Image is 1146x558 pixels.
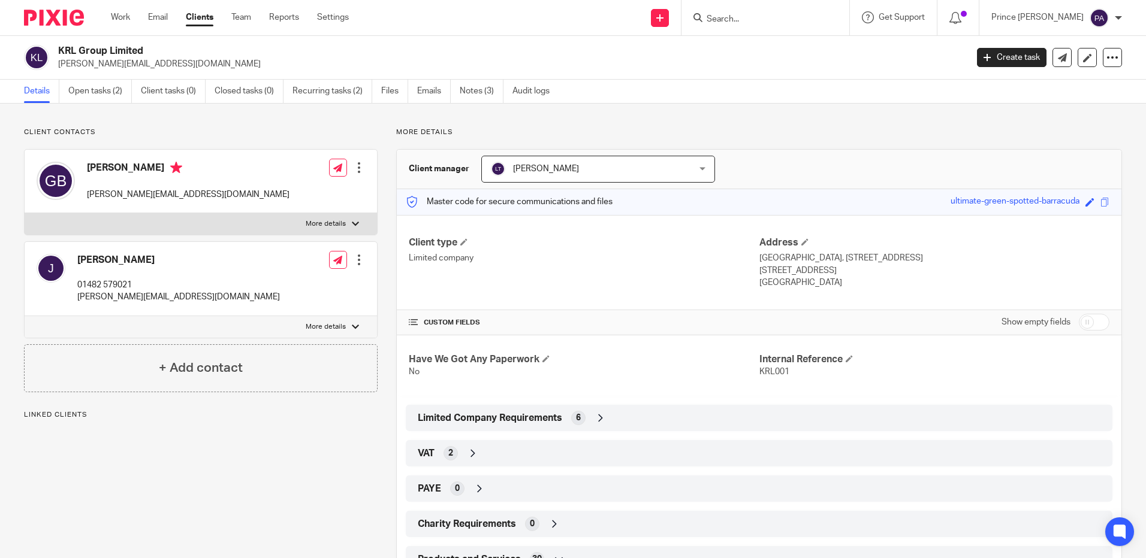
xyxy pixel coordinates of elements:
[159,359,243,377] h4: + Add contact
[460,80,503,103] a: Notes (3)
[381,80,408,103] a: Files
[409,318,759,327] h4: CUSTOM FIELDS
[513,165,579,173] span: [PERSON_NAME]
[417,80,451,103] a: Emails
[317,11,349,23] a: Settings
[111,11,130,23] a: Work
[448,447,453,459] span: 2
[991,11,1084,23] p: Prince [PERSON_NAME]
[1002,316,1070,328] label: Show empty fields
[977,48,1047,67] a: Create task
[759,265,1109,277] p: [STREET_ADDRESS]
[87,162,289,177] h4: [PERSON_NAME]
[87,189,289,201] p: [PERSON_NAME][EMAIL_ADDRESS][DOMAIN_NAME]
[1090,8,1109,28] img: svg%3E
[512,80,559,103] a: Audit logs
[455,483,460,495] span: 0
[269,11,299,23] a: Reports
[409,236,759,249] h4: Client type
[759,368,789,376] span: KRL001
[759,236,1109,249] h4: Address
[215,80,284,103] a: Closed tasks (0)
[148,11,168,23] a: Email
[24,128,378,137] p: Client contacts
[530,518,535,530] span: 0
[396,128,1122,137] p: More details
[306,219,346,229] p: More details
[170,162,182,174] i: Primary
[141,80,206,103] a: Client tasks (0)
[409,163,469,175] h3: Client manager
[24,10,84,26] img: Pixie
[406,196,613,208] p: Master code for secure communications and files
[77,279,280,291] p: 01482 579021
[879,13,925,22] span: Get Support
[418,447,435,460] span: VAT
[409,353,759,366] h4: Have We Got Any Paperwork
[24,80,59,103] a: Details
[68,80,132,103] a: Open tasks (2)
[418,483,441,495] span: PAYE
[306,322,346,332] p: More details
[409,368,420,376] span: No
[759,353,1109,366] h4: Internal Reference
[37,162,75,200] img: svg%3E
[759,277,1109,289] p: [GEOGRAPHIC_DATA]
[418,518,516,530] span: Charity Requirements
[705,14,813,25] input: Search
[24,45,49,70] img: svg%3E
[58,45,779,57] h2: KRL Group Limited
[576,412,581,424] span: 6
[24,410,378,420] p: Linked clients
[231,11,251,23] a: Team
[491,162,505,176] img: svg%3E
[77,291,280,303] p: [PERSON_NAME][EMAIL_ADDRESS][DOMAIN_NAME]
[951,195,1079,209] div: ultimate-green-spotted-barracuda
[77,254,280,266] h4: [PERSON_NAME]
[759,252,1109,264] p: [GEOGRAPHIC_DATA], [STREET_ADDRESS]
[58,58,959,70] p: [PERSON_NAME][EMAIL_ADDRESS][DOMAIN_NAME]
[409,252,759,264] p: Limited company
[418,412,562,424] span: Limited Company Requirements
[186,11,213,23] a: Clients
[37,254,65,283] img: svg%3E
[292,80,372,103] a: Recurring tasks (2)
